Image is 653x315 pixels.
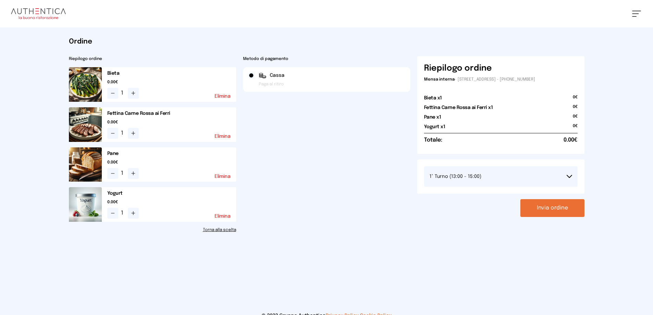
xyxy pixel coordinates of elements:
[424,77,455,82] span: Mensa interna
[69,37,584,47] h1: Ordine
[573,123,578,133] span: 0€
[424,136,442,144] h6: Totale:
[573,95,578,104] span: 0€
[121,129,125,137] span: 1
[69,107,102,142] img: media
[564,136,578,144] span: 0.00€
[573,114,578,123] span: 0€
[424,114,441,121] h2: Pane x1
[107,160,236,165] span: 0.00€
[69,56,236,62] h2: Riepilogo ordine
[107,120,236,125] span: 0.00€
[215,214,231,219] button: Elimina
[259,82,284,87] span: Paga al ritiro
[243,56,410,62] h2: Metodo di pagamento
[107,150,236,157] h2: Pane
[11,8,66,19] img: logo.8f33a47.png
[424,95,442,101] h2: Bieta x1
[121,209,125,217] span: 1
[107,70,236,77] h2: Bieta
[215,134,231,139] button: Elimina
[424,63,492,74] h6: Riepilogo ordine
[69,147,102,182] img: media
[69,227,236,233] a: Torna alla scelta
[424,166,578,187] button: 1° Turno (13:00 - 15:00)
[121,169,125,178] span: 1
[215,94,231,99] button: Elimina
[121,89,125,97] span: 1
[69,187,102,222] img: media
[107,110,236,117] h2: Fettina Carne Rossa ai Ferri
[424,123,445,130] h2: Yogurt x1
[424,77,578,82] p: - [STREET_ADDRESS] - [PHONE_NUMBER]
[270,72,285,79] span: Cassa
[107,190,236,197] h2: Yogurt
[107,80,236,85] span: 0.00€
[424,104,493,111] h2: Fettina Carne Rossa ai Ferri x1
[520,199,584,217] button: Invia ordine
[430,174,481,179] span: 1° Turno (13:00 - 15:00)
[215,174,231,179] button: Elimina
[107,199,236,205] span: 0.00€
[69,67,102,102] img: media
[573,104,578,114] span: 0€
